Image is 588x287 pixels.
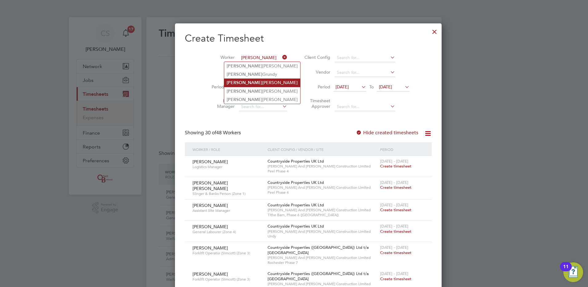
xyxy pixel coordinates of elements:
span: 30 of [205,130,216,136]
span: Create timesheet [380,276,411,281]
b: [PERSON_NAME] [227,80,262,85]
div: Showing [185,130,242,136]
li: [PERSON_NAME] [224,62,300,70]
span: [PERSON_NAME] [193,203,228,208]
span: Create timesheet [380,229,411,234]
span: Rochester Phase 7 [268,260,377,265]
span: [PERSON_NAME] And [PERSON_NAME] Construction Limited [268,185,377,190]
div: Period [379,142,426,156]
span: Forklift Operator (Simcott) (Zone 3) [193,277,263,282]
b: [PERSON_NAME] [227,63,262,69]
li: [PERSON_NAME] [224,79,300,87]
li: Grundy [224,70,300,79]
label: Hiring Manager [207,98,235,109]
span: Countryside Properties ([GEOGRAPHIC_DATA]) Ltd t/a [GEOGRAPHIC_DATA] [268,271,369,281]
li: [PERSON_NAME] [224,87,300,95]
span: [DATE] - [DATE] [380,271,408,276]
span: [PERSON_NAME] And [PERSON_NAME] Construction Limited [268,164,377,169]
span: Countryside Properties UK Ltd [268,159,324,164]
span: [PERSON_NAME] [193,245,228,251]
b: [PERSON_NAME] [227,72,262,77]
span: Forklift Operator (Simcott) (Zone 3) [193,251,263,256]
label: Site [207,69,235,75]
label: Period Type [207,84,235,90]
label: Worker [207,55,235,60]
span: [PERSON_NAME] And [PERSON_NAME] Construction Limited [268,281,377,286]
span: [DATE] [336,84,349,90]
span: Create timesheet [380,164,411,169]
span: Create timesheet [380,207,411,212]
span: Peel Phase 4 [268,169,377,174]
span: Logistics Manager [193,164,263,169]
span: Countryside Properties ([GEOGRAPHIC_DATA]) Ltd t/a [GEOGRAPHIC_DATA] [268,245,369,255]
span: [PERSON_NAME] And [PERSON_NAME] Construction Limited [268,255,377,260]
input: Search for... [335,68,395,77]
input: Search for... [335,54,395,62]
button: Open Resource Center, 11 new notifications [563,262,583,282]
span: [DATE] - [DATE] [380,202,408,208]
span: To [367,83,375,91]
label: Timesheet Approver [303,98,330,109]
li: [PERSON_NAME] [224,95,300,104]
label: Client Config [303,55,330,60]
span: [PERSON_NAME] [193,224,228,229]
label: Period [303,84,330,90]
label: Vendor [303,69,330,75]
div: Client Config / Vendor / Site [266,142,379,156]
span: [DATE] - [DATE] [380,159,408,164]
span: Create timesheet [380,185,411,190]
span: 48 Workers [205,130,241,136]
span: [PERSON_NAME] [193,159,228,164]
span: Countryside Properties UK Ltd [268,180,324,185]
span: Tithe Barn, Phase 6 ([GEOGRAPHIC_DATA]) [268,212,377,217]
label: Hide created timesheets [356,130,418,136]
span: Assistant Site Manager [193,208,263,213]
span: Peel Phase 4 [268,190,377,195]
span: General Labourer (Zone 4) [193,229,263,234]
div: 11 [563,267,569,275]
span: Create timesheet [380,250,411,255]
span: Slinger & Banks Person (Zone 1) [193,191,263,196]
span: [DATE] - [DATE] [380,245,408,250]
span: [DATE] - [DATE] [380,180,408,185]
span: [PERSON_NAME] And [PERSON_NAME] Construction Limited [268,229,377,234]
input: Search for... [239,103,287,111]
span: [PERSON_NAME] [PERSON_NAME] [193,180,228,191]
b: [PERSON_NAME] [227,89,262,94]
b: [PERSON_NAME] [227,97,262,102]
span: Undy [268,234,377,239]
div: Worker / Role [191,142,266,156]
h2: Create Timesheet [185,32,432,45]
input: Search for... [335,103,395,111]
input: Search for... [239,54,287,62]
span: Countryside Properties UK Ltd [268,224,324,229]
span: [DATE] [379,84,392,90]
span: [PERSON_NAME] [193,271,228,277]
span: Countryside Properties UK Ltd [268,202,324,208]
span: [PERSON_NAME] And [PERSON_NAME] Construction Limited [268,208,377,212]
span: [DATE] - [DATE] [380,224,408,229]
